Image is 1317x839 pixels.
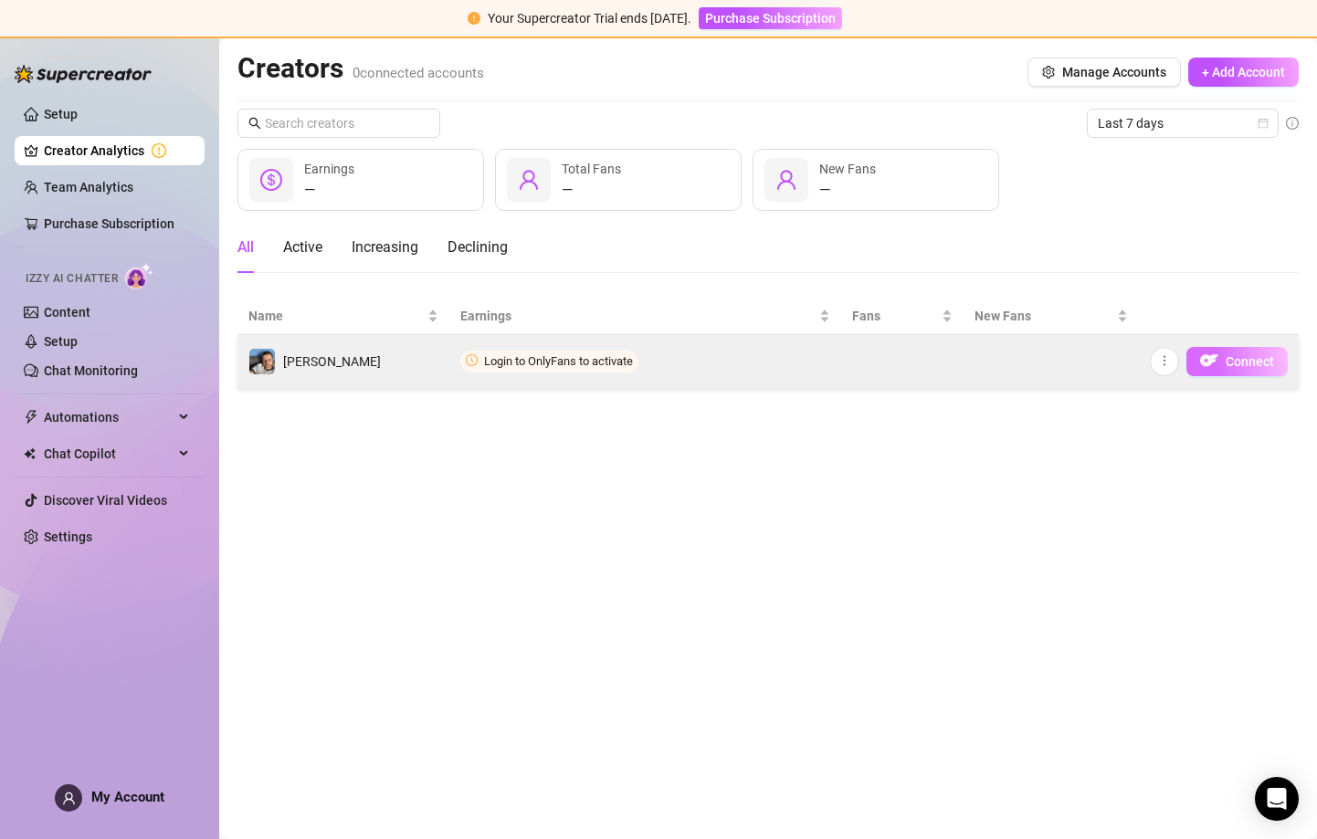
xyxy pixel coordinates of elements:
[237,236,254,258] div: All
[819,162,876,176] span: New Fans
[460,306,815,326] span: Earnings
[283,236,322,258] div: Active
[248,117,261,130] span: search
[1200,351,1218,370] img: OF
[562,179,621,201] div: —
[44,403,174,432] span: Automations
[304,162,354,176] span: Earnings
[841,299,964,334] th: Fans
[468,12,480,25] span: exclamation-circle
[44,216,174,231] a: Purchase Subscription
[44,334,78,349] a: Setup
[1158,354,1171,367] span: more
[1286,117,1299,130] span: info-circle
[699,7,842,29] button: Purchase Subscription
[249,349,275,374] img: Lee
[237,51,484,86] h2: Creators
[964,299,1139,334] th: New Fans
[91,789,164,805] span: My Account
[705,11,836,26] span: Purchase Subscription
[1258,118,1269,129] span: calendar
[44,439,174,468] span: Chat Copilot
[975,306,1113,326] span: New Fans
[518,169,540,191] span: user
[265,113,415,133] input: Search creators
[44,180,133,194] a: Team Analytics
[699,11,842,26] a: Purchase Subscription
[775,169,797,191] span: user
[448,236,508,258] div: Declining
[24,410,38,425] span: thunderbolt
[466,354,478,366] span: clock-circle
[44,305,90,320] a: Content
[852,306,938,326] span: Fans
[562,162,621,176] span: Total Fans
[260,169,282,191] span: dollar-circle
[283,354,381,369] span: [PERSON_NAME]
[352,236,418,258] div: Increasing
[1042,66,1055,79] span: setting
[248,306,424,326] span: Name
[26,270,118,288] span: Izzy AI Chatter
[488,11,691,26] span: Your Supercreator Trial ends [DATE].
[1062,65,1166,79] span: Manage Accounts
[44,493,167,508] a: Discover Viral Videos
[44,136,190,165] a: Creator Analytics exclamation-circle
[1027,58,1181,87] button: Manage Accounts
[353,65,484,81] span: 0 connected accounts
[1188,58,1299,87] button: + Add Account
[15,65,152,83] img: logo-BBDzfeDw.svg
[1098,110,1268,137] span: Last 7 days
[44,363,138,378] a: Chat Monitoring
[62,792,76,805] span: user
[1202,65,1285,79] span: + Add Account
[449,299,840,334] th: Earnings
[24,447,36,460] img: Chat Copilot
[1226,354,1274,369] span: Connect
[1255,777,1299,821] div: Open Intercom Messenger
[819,179,876,201] div: —
[1186,347,1288,376] button: OFConnect
[304,179,354,201] div: —
[484,354,633,368] span: Login to OnlyFans to activate
[125,263,153,289] img: AI Chatter
[237,299,449,334] th: Name
[44,107,78,121] a: Setup
[44,530,92,544] a: Settings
